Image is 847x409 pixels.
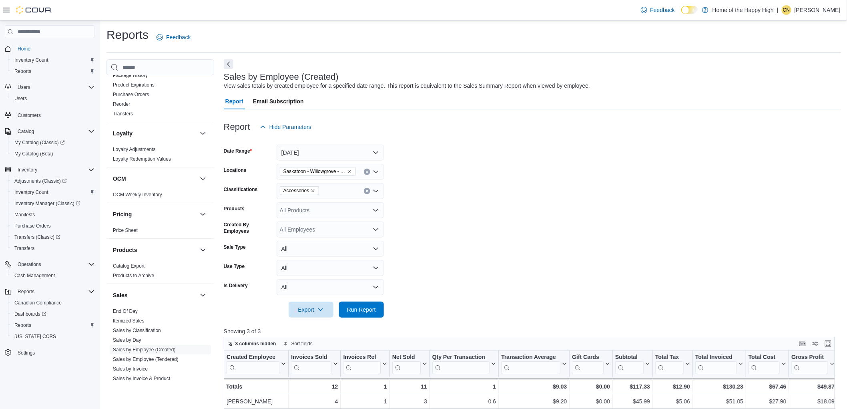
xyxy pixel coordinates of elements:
div: Gross Profit [791,354,828,361]
span: Report [225,93,243,109]
span: Catalog Export [113,263,145,269]
span: Itemized Sales [113,318,145,324]
a: Adjustments (Classic) [11,176,70,186]
span: Inventory Manager (Classic) [11,199,94,208]
span: Inventory Manager (Classic) [14,200,80,207]
a: My Catalog (Classic) [11,138,68,147]
div: Total Invoiced [695,354,737,361]
span: Home [18,46,30,52]
span: Reports [11,320,94,330]
span: Run Report [347,306,376,314]
span: Sales by Classification [113,327,161,334]
button: Catalog [14,127,37,136]
span: OCM Weekly Inventory [113,191,162,198]
div: 12 [291,382,338,391]
span: Sales by Employee (Created) [113,347,176,353]
div: Gross Profit [791,354,828,374]
button: Invoices Sold [291,354,338,374]
span: Adjustments (Classic) [11,176,94,186]
a: Product Expirations [113,82,155,88]
button: Open list of options [373,207,379,214]
div: $0.00 [572,382,610,391]
button: Inventory Count [8,54,98,66]
button: Export [289,302,333,318]
button: Products [198,245,208,255]
div: Net Sold [392,354,421,361]
div: $49.87 [791,382,835,391]
a: Customers [14,111,44,120]
button: Cash Management [8,270,98,281]
button: 3 columns hidden [224,339,279,349]
span: Transfers [11,244,94,253]
a: Canadian Compliance [11,298,65,308]
label: Products [224,206,245,212]
a: My Catalog (Beta) [11,149,56,159]
h3: Loyalty [113,129,132,137]
div: [PERSON_NAME] [227,397,286,406]
div: $12.90 [655,382,690,391]
span: Dashboards [14,311,46,317]
span: Operations [14,260,94,269]
span: Home [14,44,94,54]
button: Pricing [198,210,208,219]
span: Settings [14,348,94,358]
button: My Catalog (Beta) [8,148,98,159]
button: Reports [8,66,98,77]
button: [US_STATE] CCRS [8,331,98,342]
nav: Complex example [5,40,94,379]
span: Inventory Count [14,57,48,63]
button: Clear input [364,169,370,175]
a: Dashboards [11,309,50,319]
button: Products [113,246,197,254]
div: $45.99 [615,397,650,406]
button: Created Employee [227,354,286,374]
button: Catalog [2,126,98,137]
h1: Reports [106,27,149,43]
button: Users [14,83,33,92]
button: All [277,241,384,257]
div: Transaction Average [501,354,560,374]
div: Net Sold [392,354,421,374]
img: Cova [16,6,52,14]
div: $9.03 [501,382,567,391]
a: Purchase Orders [113,92,149,97]
button: Display options [811,339,820,349]
a: Transfers [113,111,133,117]
span: Feedback [650,6,675,14]
button: Gift Cards [572,354,610,374]
a: Loyalty Adjustments [113,147,156,152]
div: Qty Per Transaction [432,354,490,361]
div: Created Employee [227,354,279,374]
div: Invoices Sold [291,354,331,374]
span: Sales by Invoice & Product [113,375,170,382]
div: Transaction Average [501,354,560,361]
span: Saskatoon - Willowgrove - Fire & Flower [283,167,346,175]
a: End Of Day [113,308,138,314]
label: Locations [224,167,247,173]
button: Customers [2,109,98,121]
a: Inventory Count [11,187,52,197]
div: Subtotal [615,354,644,361]
a: Manifests [11,210,38,220]
button: Run Report [339,302,384,318]
div: Pricing [106,226,214,238]
div: 1 [343,397,387,406]
button: Keyboard shortcuts [798,339,807,349]
a: Sales by Day [113,337,141,343]
div: Qty Per Transaction [432,354,490,374]
button: Remove Saskatoon - Willowgrove - Fire & Flower from selection in this group [347,169,352,174]
button: All [277,260,384,276]
button: Next [224,59,233,69]
div: $5.06 [655,397,690,406]
span: Customers [14,110,94,120]
span: Purchase Orders [11,221,94,231]
button: Reports [14,287,38,296]
button: Remove Accessories from selection in this group [311,188,315,193]
div: OCM [106,190,214,203]
div: 11 [392,382,427,391]
div: Clayton Neitzel [782,5,791,15]
div: Invoices Ref [343,354,380,361]
button: Sales [198,290,208,300]
span: My Catalog (Beta) [11,149,94,159]
button: Subtotal [615,354,650,374]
